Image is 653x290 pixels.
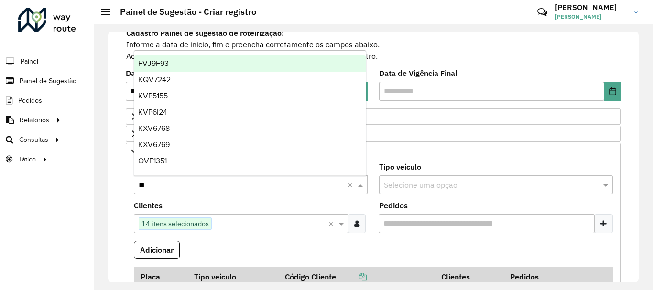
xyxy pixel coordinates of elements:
th: Placa [134,267,188,287]
label: Data de Vigência Final [379,67,457,79]
a: Cliente para Recarga [126,143,621,159]
a: Preservar Cliente - Devem ficar no buffer, não roteirizar [126,126,621,142]
th: Tipo veículo [188,267,279,287]
span: KQV7242 [138,75,171,84]
span: Clear all [348,179,356,191]
th: Pedidos [503,267,572,287]
span: FVJ9F93 [138,59,169,67]
span: KXV6768 [138,124,170,132]
button: Choose Date [604,82,621,101]
span: KVP5155 [138,92,168,100]
label: Clientes [134,200,163,211]
span: Relatórios [20,115,49,125]
label: Tipo veículo [379,161,421,172]
th: Código Cliente [279,267,435,287]
span: KVP6I24 [138,108,167,116]
h2: Painel de Sugestão - Criar registro [110,7,256,17]
span: [PERSON_NAME] [555,12,627,21]
a: Priorizar Cliente - Não podem ficar no buffer [126,108,621,125]
th: Clientes [435,267,503,287]
div: Informe a data de inicio, fim e preencha corretamente os campos abaixo. Ao final, você irá pré-vi... [126,27,621,62]
span: 14 itens selecionados [139,218,211,229]
a: Copiar [336,272,367,281]
span: Clear all [328,218,337,229]
span: Consultas [19,135,48,145]
label: Pedidos [379,200,408,211]
h3: [PERSON_NAME] [555,3,627,12]
span: Pedidos [18,96,42,106]
a: Contato Rápido [532,2,553,22]
span: OVF1351 [138,157,167,165]
span: Tático [18,154,36,164]
span: Painel [21,56,38,66]
ng-dropdown-panel: Options list [134,50,366,176]
span: KXV6769 [138,140,170,149]
label: Data de Vigência Inicial [126,67,213,79]
span: Painel de Sugestão [20,76,76,86]
strong: Cadastro Painel de sugestão de roteirização: [126,28,284,38]
button: Adicionar [134,241,180,259]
